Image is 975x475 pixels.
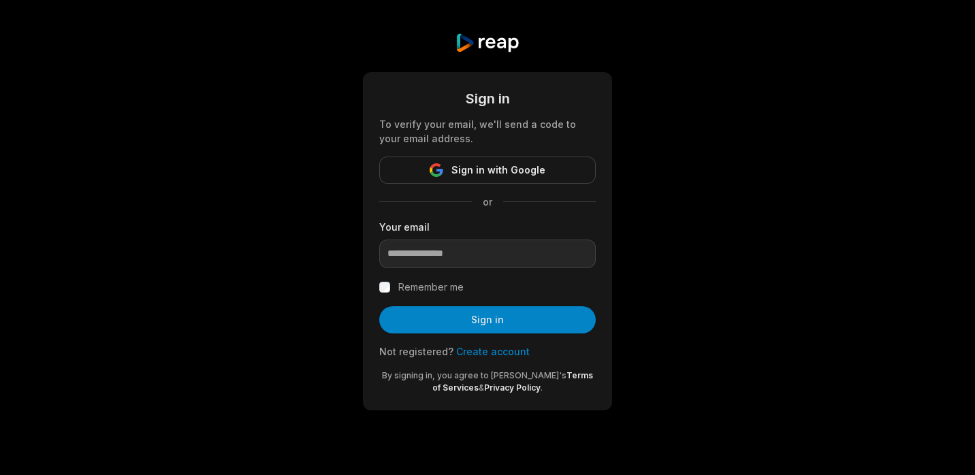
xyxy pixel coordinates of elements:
[379,220,596,234] label: Your email
[379,306,596,333] button: Sign in
[398,279,464,295] label: Remember me
[456,346,530,357] a: Create account
[379,117,596,146] div: To verify your email, we'll send a code to your email address.
[484,382,541,393] a: Privacy Policy
[451,162,545,178] span: Sign in with Google
[379,157,596,184] button: Sign in with Google
[382,370,566,380] span: By signing in, you agree to [PERSON_NAME]'s
[472,195,503,209] span: or
[379,88,596,109] div: Sign in
[432,370,593,393] a: Terms of Services
[479,382,484,393] span: &
[455,33,520,53] img: reap
[379,346,453,357] span: Not registered?
[541,382,543,393] span: .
